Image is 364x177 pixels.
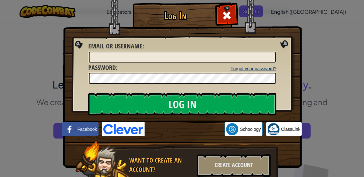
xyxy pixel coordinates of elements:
span: Email or Username [88,42,142,50]
iframe: Sign in with Google Button [145,122,225,136]
div: Create Account [197,154,271,177]
div: Want to create an account? [129,156,193,174]
img: clever-logo-blue.png [102,122,145,136]
h1: Log In [134,10,216,21]
img: facebook_small.png [64,123,76,135]
a: Forgot your password? [231,66,276,71]
span: Schoology [240,126,261,132]
img: classlink-logo-small.png [267,123,280,135]
label: : [88,63,117,72]
input: Log In [88,93,276,115]
img: schoology.png [226,123,238,135]
span: Password [88,63,116,72]
span: ClassLink [281,126,301,132]
label: : [88,42,144,51]
span: Facebook [77,126,97,132]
